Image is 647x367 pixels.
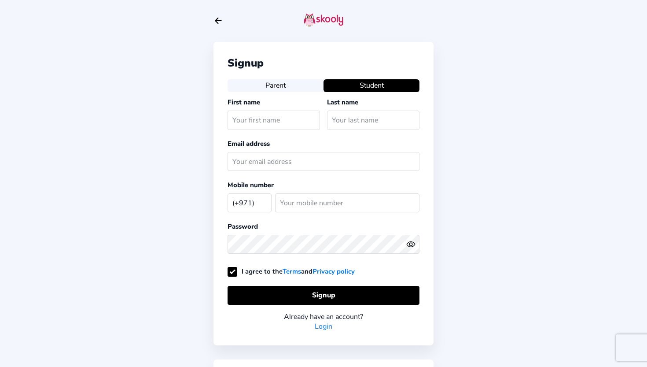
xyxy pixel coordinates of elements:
input: Your email address [228,152,419,171]
label: Last name [327,98,358,107]
button: eye outlineeye off outline [406,240,419,249]
a: Login [315,322,332,331]
ion-icon: eye outline [406,240,415,249]
a: Privacy policy [312,267,355,276]
button: Student [323,79,419,92]
button: Signup [228,286,419,305]
div: Already have an account? [228,312,419,322]
label: First name [228,98,260,107]
label: Password [228,222,258,231]
label: Email address [228,139,270,148]
input: Your mobile number [275,193,419,212]
div: Signup [228,56,419,70]
input: Your first name [228,111,320,130]
button: Parent [228,79,323,92]
img: skooly-logo.png [304,13,343,27]
label: I agree to the and [228,267,355,276]
a: Terms [283,267,301,276]
input: Your last name [327,111,419,130]
label: Mobile number [228,181,274,189]
button: arrow back outline [213,16,223,26]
